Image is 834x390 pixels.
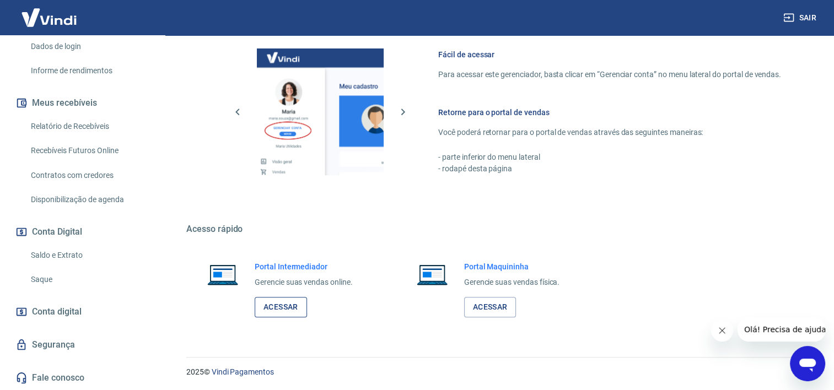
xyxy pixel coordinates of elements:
h6: Portal Intermediador [255,261,353,272]
img: Imagem de um notebook aberto [409,261,455,288]
a: Recebíveis Futuros Online [26,139,152,162]
span: Conta digital [32,304,82,319]
button: Conta Digital [13,220,152,244]
a: Disponibilização de agenda [26,188,152,211]
p: - rodapé desta página [438,163,781,175]
a: Relatório de Recebíveis [26,115,152,138]
h6: Retorne para o portal de vendas [438,107,781,118]
button: Meus recebíveis [13,91,152,115]
p: - parte inferior do menu lateral [438,151,781,163]
iframe: Fechar mensagem [711,319,733,342]
p: Para acessar este gerenciador, basta clicar em “Gerenciar conta” no menu lateral do portal de ven... [438,69,781,80]
a: Acessar [464,297,516,317]
a: Conta digital [13,300,152,324]
p: Gerencie suas vendas online. [255,277,353,288]
a: Saldo e Extrato [26,244,152,267]
p: Gerencie suas vendas física. [464,277,560,288]
a: Fale conosco [13,366,152,390]
img: Vindi [13,1,85,34]
a: Acessar [255,297,307,317]
button: Sair [781,8,821,28]
h5: Acesso rápido [186,224,808,235]
a: Saque [26,268,152,291]
p: Você poderá retornar para o portal de vendas através das seguintes maneiras: [438,127,781,138]
a: Contratos com credores [26,164,152,187]
a: Segurança [13,333,152,357]
a: Informe de rendimentos [26,59,152,82]
span: Olá! Precisa de ajuda? [7,8,93,17]
h6: Fácil de acessar [438,49,781,60]
iframe: Mensagem da empresa [738,317,825,342]
img: Imagem de um notebook aberto [200,261,246,288]
iframe: Botão para abrir a janela de mensagens [790,346,825,381]
p: 2025 © [186,366,808,378]
img: Imagem da dashboard mostrando o botão de gerenciar conta na sidebar no lado esquerdo [257,48,384,175]
a: Vindi Pagamentos [212,367,274,376]
h6: Portal Maquininha [464,261,560,272]
a: Dados de login [26,35,152,58]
